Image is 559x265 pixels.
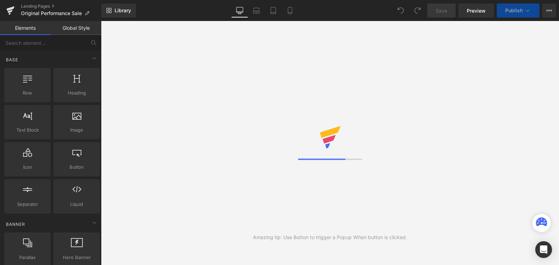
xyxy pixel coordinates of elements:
a: Global Style [51,21,101,35]
div: Open Intercom Messenger [535,241,552,258]
span: Original Performance Sale [21,11,82,16]
span: Row [6,89,49,97]
a: Tablet [265,4,282,18]
span: Text Block [6,126,49,134]
a: Desktop [231,4,248,18]
a: Preview [458,4,494,18]
span: Image [56,126,98,134]
button: Redo [411,4,424,18]
a: Landing Pages [21,4,101,9]
span: Parallax [6,254,49,261]
span: Publish [505,8,523,13]
span: Button [56,163,98,171]
span: Preview [467,7,486,14]
span: Library [115,7,131,14]
span: Hero Banner [56,254,98,261]
a: Mobile [282,4,298,18]
button: More [542,4,556,18]
span: Save [436,7,447,14]
span: Banner [5,221,26,228]
span: Liquid [56,201,98,208]
div: Amazing tip: Use Button to trigger a Popup When button is clicked. [253,233,407,241]
span: Icon [6,163,49,171]
button: Publish [497,4,539,18]
button: Undo [394,4,408,18]
span: Base [5,56,19,63]
span: Separator [6,201,49,208]
a: Laptop [248,4,265,18]
a: New Library [101,4,136,18]
span: Heading [56,89,98,97]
